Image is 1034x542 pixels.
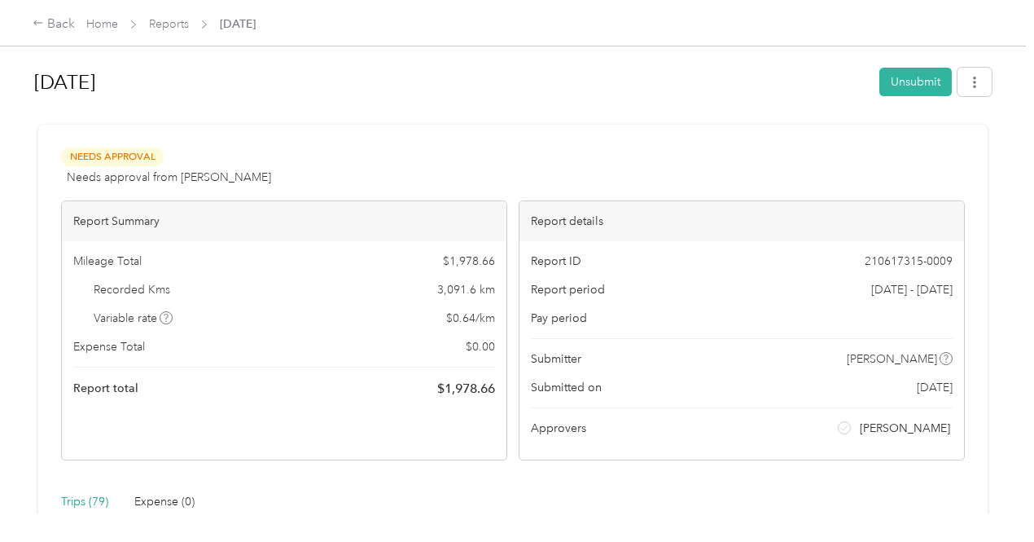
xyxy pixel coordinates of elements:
span: 3,091.6 km [437,281,495,298]
button: Unsubmit [879,68,952,96]
span: [PERSON_NAME] [860,420,950,437]
a: Home [86,17,118,31]
span: Recorded Kms [94,281,170,298]
span: $ 1,978.66 [437,379,495,399]
span: Variable rate [94,310,173,327]
span: 210617315-0009 [865,253,953,270]
div: Report Summary [62,201,506,241]
span: $ 0.64 / km [446,310,495,327]
span: Mileage Total [73,253,142,270]
span: Report period [531,281,605,298]
span: Submitter [531,350,581,368]
span: Expense Total [73,338,145,355]
div: Report details [519,201,964,241]
span: $ 1,978.66 [443,253,495,270]
span: Report ID [531,253,581,270]
span: [DATE] [220,15,256,33]
span: [DATE] - [DATE] [871,281,953,298]
span: $ 0.00 [466,338,495,355]
div: Trips (79) [61,493,108,511]
iframe: Everlance-gr Chat Button Frame [943,451,1034,542]
a: Reports [149,17,189,31]
span: [PERSON_NAME] [847,350,937,368]
h1: Aug 2025 [34,63,868,102]
div: Expense (0) [134,493,195,511]
span: Needs approval from [PERSON_NAME] [67,169,271,186]
span: Report total [73,380,138,397]
span: Submitted on [531,379,602,396]
span: Pay period [531,310,587,327]
span: Approvers [531,420,586,437]
div: Back [33,15,75,34]
span: Needs Approval [61,148,164,166]
span: [DATE] [917,379,953,396]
